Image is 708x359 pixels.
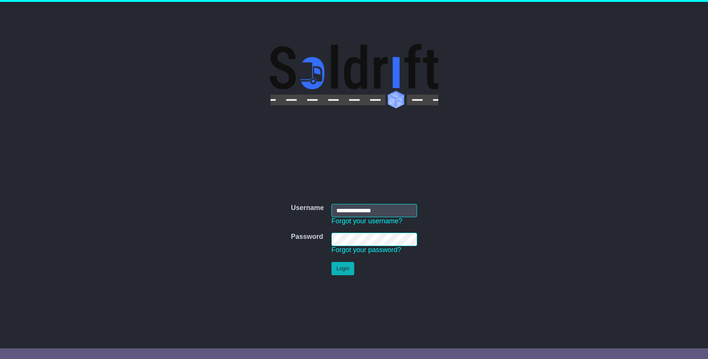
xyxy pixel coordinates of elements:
[331,246,401,254] a: Forgot your password?
[331,262,354,275] button: Login
[331,217,402,225] a: Forgot your username?
[291,204,324,212] label: Username
[291,233,323,241] label: Password
[270,44,438,108] img: Soldrift Pty Ltd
